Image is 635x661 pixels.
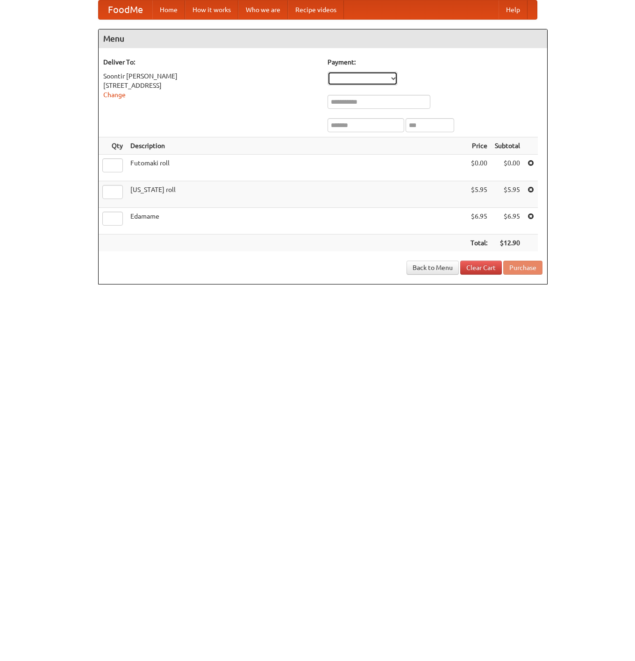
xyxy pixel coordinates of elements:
a: Back to Menu [407,261,459,275]
th: Price [467,137,491,155]
th: Total: [467,235,491,252]
td: $5.95 [491,181,524,208]
td: Futomaki roll [127,155,467,181]
th: $12.90 [491,235,524,252]
h5: Deliver To: [103,57,318,67]
a: Change [103,91,126,99]
a: Who we are [238,0,288,19]
td: $0.00 [467,155,491,181]
th: Description [127,137,467,155]
td: $6.95 [467,208,491,235]
a: Recipe videos [288,0,344,19]
th: Qty [99,137,127,155]
td: [US_STATE] roll [127,181,467,208]
td: Edamame [127,208,467,235]
h4: Menu [99,29,547,48]
td: $0.00 [491,155,524,181]
a: Help [499,0,528,19]
td: $6.95 [491,208,524,235]
a: Home [152,0,185,19]
a: FoodMe [99,0,152,19]
th: Subtotal [491,137,524,155]
div: Soontir [PERSON_NAME] [103,71,318,81]
td: $5.95 [467,181,491,208]
button: Purchase [503,261,542,275]
div: [STREET_ADDRESS] [103,81,318,90]
h5: Payment: [328,57,542,67]
a: Clear Cart [460,261,502,275]
a: How it works [185,0,238,19]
